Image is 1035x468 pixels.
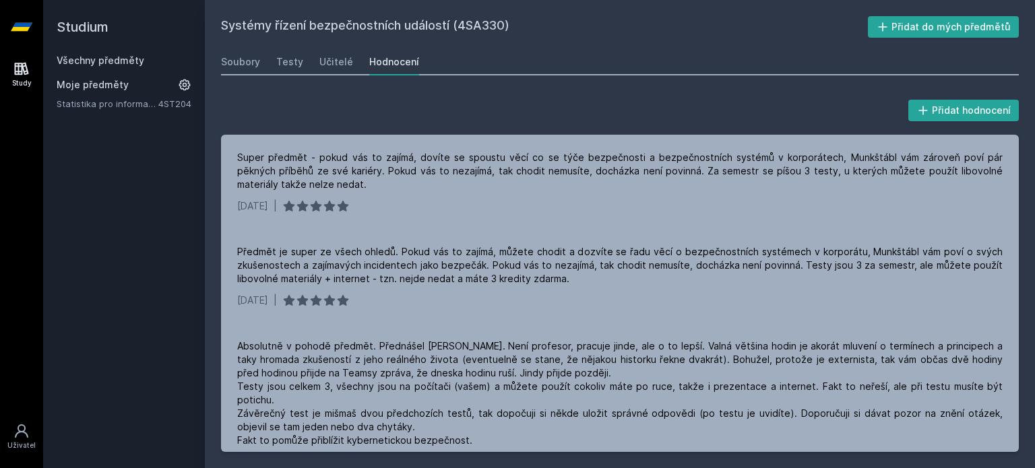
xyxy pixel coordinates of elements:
[868,16,1020,38] button: Přidat do mých předmětů
[908,100,1020,121] button: Přidat hodnocení
[276,55,303,69] div: Testy
[3,416,40,457] a: Uživatel
[57,78,129,92] span: Moje předměty
[237,294,268,307] div: [DATE]
[237,245,1003,286] div: Předmět je super ze všech ohledů. Pokud vás to zajímá, můžete chodit a dozvíte se řadu věcí o bez...
[237,151,1003,191] div: Super předmět - pokud vás to zajímá, dovíte se spoustu věcí co se týče bezpečnosti a bezpečnostní...
[369,48,419,75] a: Hodnocení
[319,48,353,75] a: Učitelé
[221,48,260,75] a: Soubory
[7,440,36,450] div: Uživatel
[276,48,303,75] a: Testy
[274,199,277,213] div: |
[221,16,868,38] h2: Systémy řízení bezpečnostních událostí (4SA330)
[237,199,268,213] div: [DATE]
[369,55,419,69] div: Hodnocení
[158,98,191,109] a: 4ST204
[237,339,1003,447] div: Absolutně v pohodě předmět. Přednášel [PERSON_NAME]. Není profesor, pracuje jinde, ale o to lepší...
[3,54,40,95] a: Study
[57,97,158,110] a: Statistika pro informatiky
[274,294,277,307] div: |
[57,55,144,66] a: Všechny předměty
[12,78,32,88] div: Study
[319,55,353,69] div: Učitelé
[221,55,260,69] div: Soubory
